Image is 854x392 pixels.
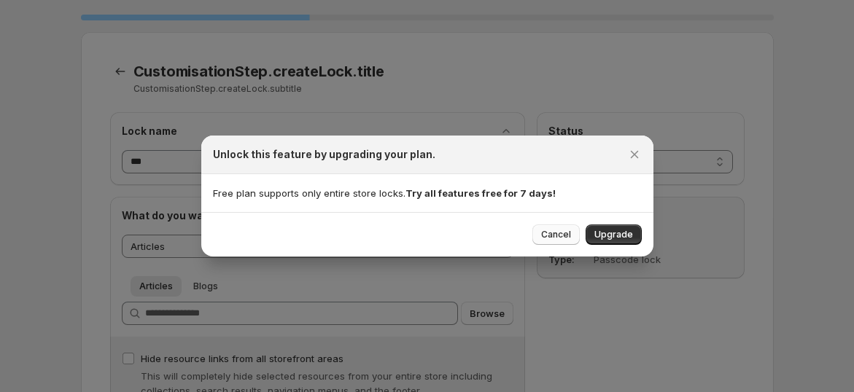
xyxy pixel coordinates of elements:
span: Cancel [541,229,571,240]
button: Cancel [532,224,580,245]
button: Upgrade [586,224,642,245]
p: Free plan supports only entire store locks. [213,186,642,200]
button: Close [624,144,645,165]
span: Upgrade [594,229,633,240]
strong: Try all features free for 7 days! [405,187,556,199]
h2: Unlock this feature by upgrading your plan. [213,147,435,162]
